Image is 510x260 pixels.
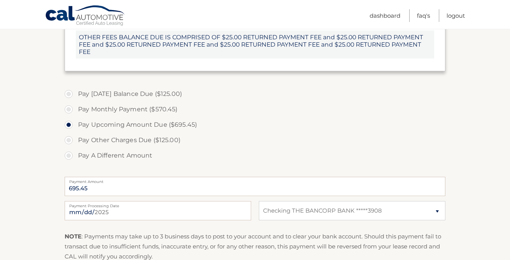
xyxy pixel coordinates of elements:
a: Cal Automotive [45,5,126,27]
input: Payment Amount [65,177,445,196]
label: Pay [DATE] Balance Due ($125.00) [65,86,445,102]
label: Pay Upcoming Amount Due ($695.45) [65,117,445,133]
a: Logout [447,9,465,22]
label: Payment Processing Date [65,201,251,207]
strong: NOTE [65,233,82,240]
a: Dashboard [370,9,400,22]
label: Pay Monthly Payment ($570.45) [65,102,445,117]
input: Payment Date [65,201,251,220]
label: Payment Amount [65,177,445,183]
label: Pay Other Charges Due ($125.00) [65,133,445,148]
span: OTHER FEES BALANCE DUE IS COMPRISED OF $25.00 RETURNED PAYMENT FEE and $25.00 RETURNED PAYMENT FE... [76,30,434,59]
a: FAQ's [417,9,430,22]
label: Pay A Different Amount [65,148,445,163]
